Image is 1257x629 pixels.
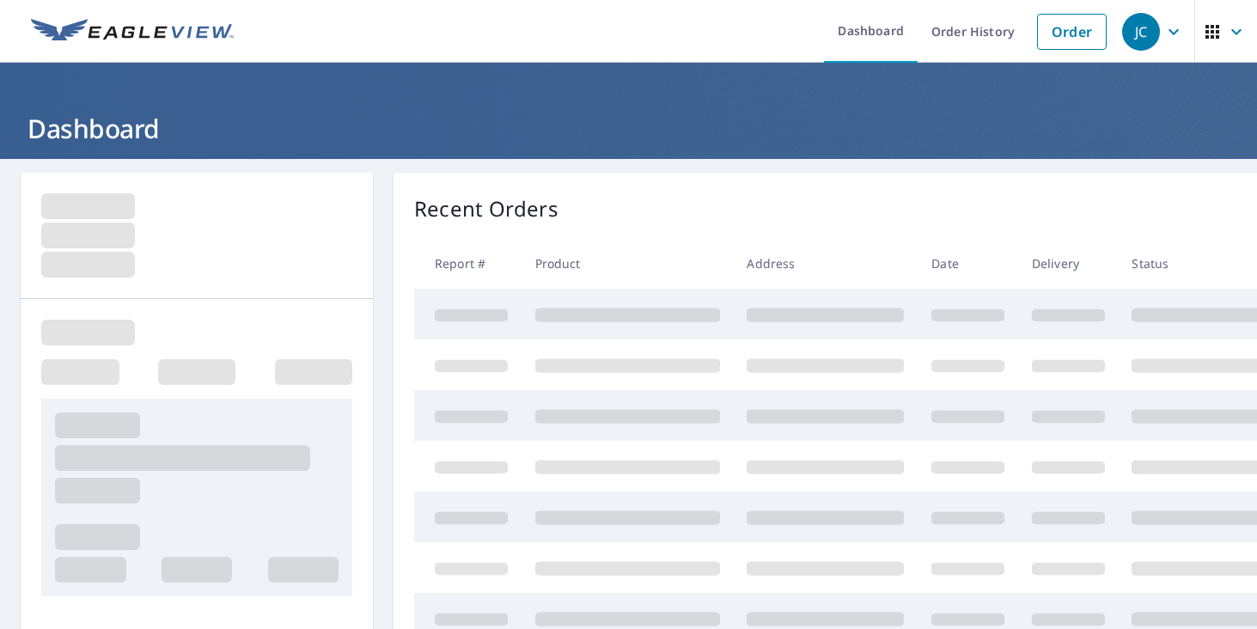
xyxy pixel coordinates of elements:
[1037,14,1107,50] a: Order
[1122,13,1160,51] div: JC
[733,238,918,289] th: Address
[522,238,734,289] th: Product
[31,19,234,45] img: EV Logo
[414,193,558,224] p: Recent Orders
[414,238,522,289] th: Report #
[1018,238,1119,289] th: Delivery
[918,238,1018,289] th: Date
[21,111,1236,146] h1: Dashboard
